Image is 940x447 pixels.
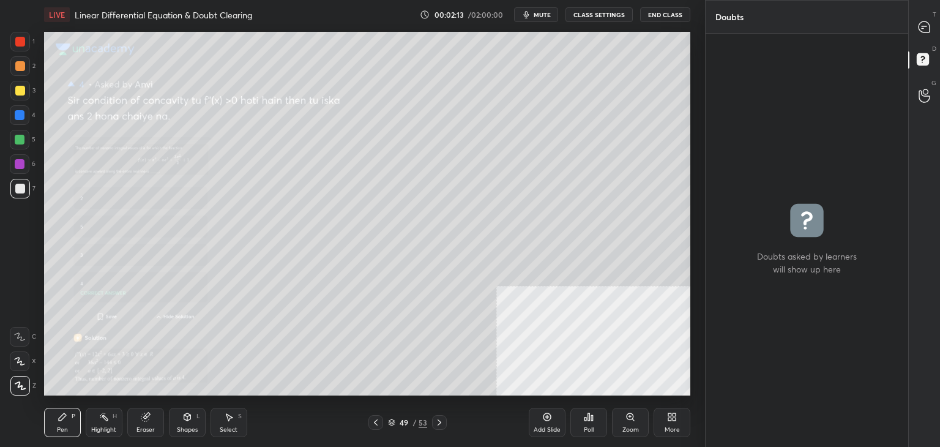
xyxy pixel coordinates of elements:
div: Eraser [136,427,155,433]
div: 2 [10,56,35,76]
div: 53 [419,417,427,428]
span: mute [534,10,551,19]
p: G [931,78,936,88]
div: 7 [10,179,35,198]
p: Doubts [706,1,753,33]
div: X [10,351,36,371]
p: D [932,44,936,53]
div: L [196,413,200,419]
div: Pen [57,427,68,433]
div: Add Slide [534,427,561,433]
div: More [665,427,680,433]
div: Highlight [91,427,116,433]
p: T [933,10,936,19]
div: Select [220,427,237,433]
div: LIVE [44,7,70,22]
div: / [412,419,416,426]
div: 49 [398,419,410,426]
div: Shapes [177,427,198,433]
div: S [238,413,242,419]
div: Z [10,376,36,396]
div: Poll [584,427,594,433]
div: P [72,413,75,419]
div: 1 [10,32,35,51]
div: C [10,327,36,347]
div: H [113,413,117,419]
button: End Class [640,7,690,22]
button: CLASS SETTINGS [565,7,633,22]
div: 6 [10,154,35,174]
h4: Linear Differential Equation & Doubt Clearing [75,9,252,21]
button: mute [514,7,558,22]
div: 5 [10,130,35,149]
div: Zoom [622,427,639,433]
div: 3 [10,81,35,100]
div: 4 [10,105,35,125]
